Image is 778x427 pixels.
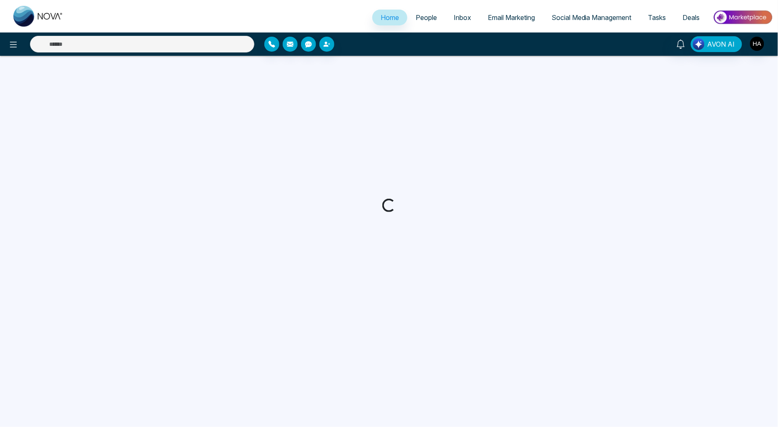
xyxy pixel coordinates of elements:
[488,13,535,22] span: Email Marketing
[416,13,437,22] span: People
[445,10,479,25] a: Inbox
[454,13,471,22] span: Inbox
[552,13,632,22] span: Social Media Management
[407,10,445,25] a: People
[13,6,63,27] img: Nova CRM Logo
[675,10,708,25] a: Deals
[640,10,675,25] a: Tasks
[479,10,543,25] a: Email Marketing
[713,8,773,27] img: Market-place.gif
[648,13,666,22] span: Tasks
[543,10,640,25] a: Social Media Management
[750,37,764,51] img: User Avatar
[708,39,735,49] span: AVON AI
[693,38,705,50] img: Lead Flow
[381,13,399,22] span: Home
[691,36,742,52] button: AVON AI
[372,10,407,25] a: Home
[683,13,700,22] span: Deals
